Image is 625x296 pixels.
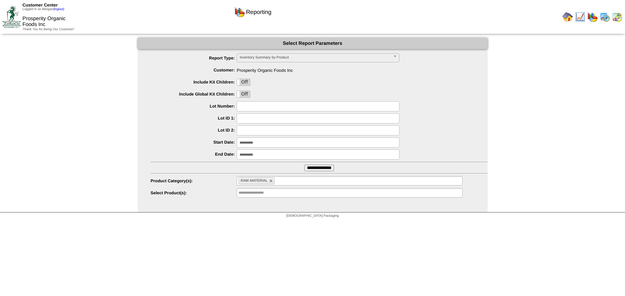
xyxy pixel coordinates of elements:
label: Include Global Kit Children: [151,92,237,97]
label: Select Product(s): [151,190,237,195]
span: Thank You for Being Our Customer! [22,28,74,31]
label: Lot ID 2: [151,128,237,133]
span: Prosperity Organic Foods Inc [151,65,488,73]
div: OnOff [237,79,250,86]
div: Select Report Parameters [138,38,488,49]
img: graph.gif [234,7,245,17]
label: Off [237,91,250,97]
span: [DEMOGRAPHIC_DATA] Packaging [286,214,339,218]
label: Report Type: [151,56,237,60]
label: Lot Number: [151,104,237,109]
label: Start Date: [151,140,237,145]
img: home.gif [562,12,573,22]
label: Off [237,79,250,85]
img: graph.gif [587,12,598,22]
img: calendarprod.gif [600,12,610,22]
span: Prosperity Organic Foods Inc [22,16,66,27]
span: Logged in as Bbogan [22,7,64,11]
span: RAW MATERIAL [241,179,268,183]
label: End Date: [151,152,237,157]
label: Include Kit Children: [151,80,237,84]
span: Customer Center [22,3,58,7]
img: calendarinout.gif [612,12,622,22]
label: Customer: [151,68,237,72]
a: (logout) [53,7,64,11]
div: OnOff [237,91,250,98]
label: Product Category(s): [151,178,237,183]
img: line_graph.gif [575,12,585,22]
span: Inventory Summary by Product [240,54,391,61]
span: Reporting [246,9,271,16]
label: Lot ID 1: [151,116,237,121]
img: ZoRoCo_Logo(Green%26Foil)%20jpg.webp [3,6,21,28]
